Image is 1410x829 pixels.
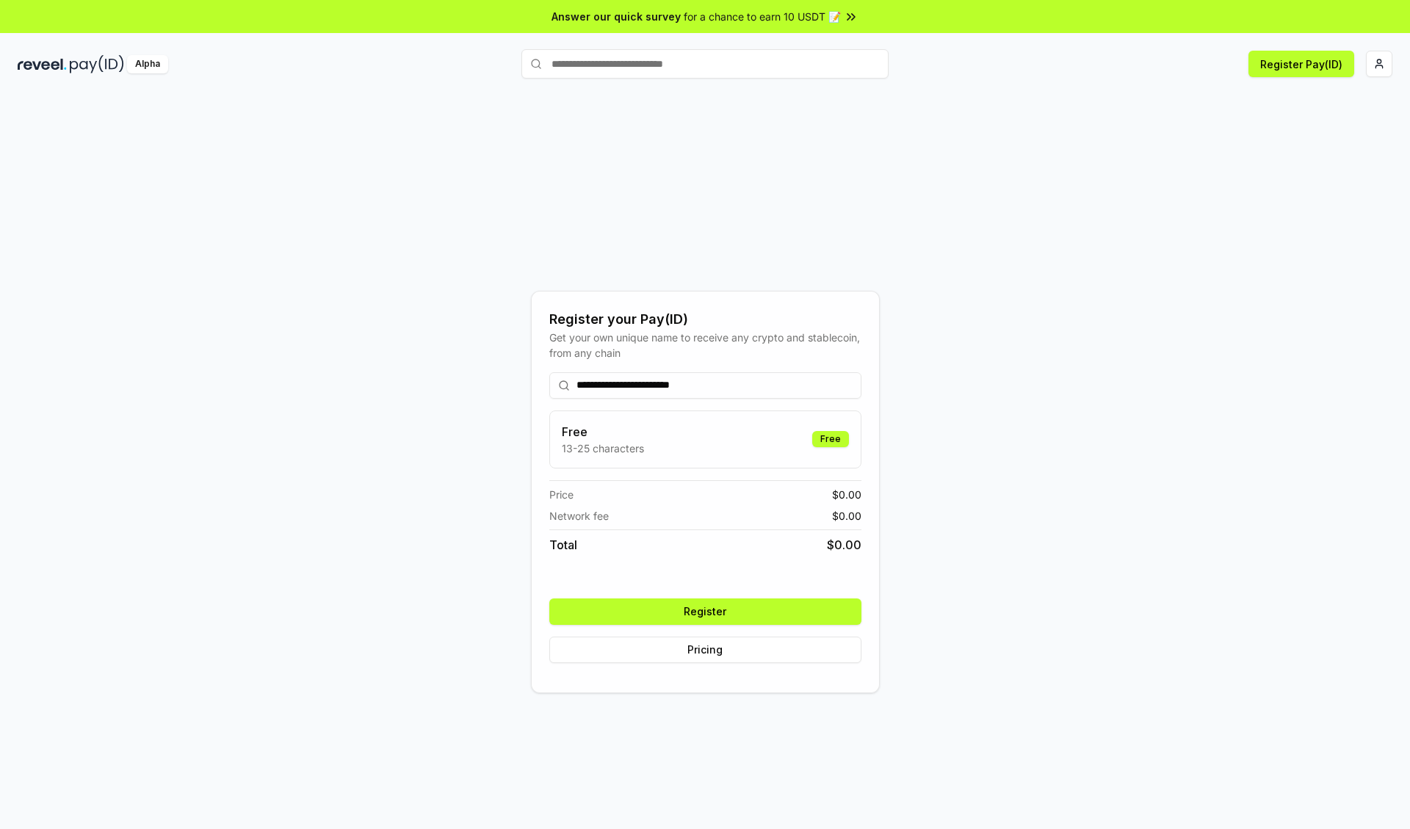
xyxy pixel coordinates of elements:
[827,536,861,554] span: $ 0.00
[549,309,861,330] div: Register your Pay(ID)
[549,330,861,361] div: Get your own unique name to receive any crypto and stablecoin, from any chain
[562,423,644,441] h3: Free
[70,55,124,73] img: pay_id
[562,441,644,456] p: 13-25 characters
[812,431,849,447] div: Free
[549,508,609,524] span: Network fee
[684,9,841,24] span: for a chance to earn 10 USDT 📝
[1248,51,1354,77] button: Register Pay(ID)
[549,536,577,554] span: Total
[549,637,861,663] button: Pricing
[832,487,861,502] span: $ 0.00
[549,487,574,502] span: Price
[127,55,168,73] div: Alpha
[552,9,681,24] span: Answer our quick survey
[18,55,67,73] img: reveel_dark
[549,598,861,625] button: Register
[832,508,861,524] span: $ 0.00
